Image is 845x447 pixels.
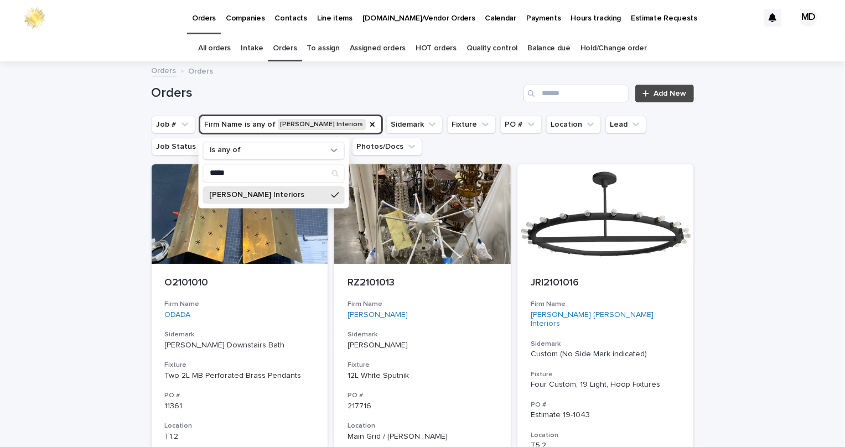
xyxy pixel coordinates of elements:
a: Assigned orders [350,35,406,61]
div: Four Custom, 19 Light, Hoop Fixtures [531,380,681,389]
button: Photos/Docs [352,138,422,155]
button: Fixture [447,116,496,133]
a: Quality control [466,35,517,61]
a: To assign [307,35,340,61]
div: 12L White Sputnik [348,371,497,381]
h3: Location [348,422,497,430]
button: PO # [500,116,542,133]
span: Add New [654,90,687,97]
p: JRI2101016 [531,277,681,289]
div: Two 2L MB Perforated Brass Pendants [165,371,315,381]
p: 11361 [165,402,315,411]
p: Estimate 19-1043 [531,410,681,420]
h3: Firm Name [165,300,315,309]
p: RZ2101013 [348,277,497,289]
h3: Fixture [348,361,497,370]
p: [PERSON_NAME] Downstairs Bath [165,341,315,350]
p: Orders [189,64,214,76]
a: [PERSON_NAME] [PERSON_NAME] Interiors [531,310,681,329]
a: HOT orders [416,35,457,61]
button: Job Status [152,138,215,155]
a: Add New [635,85,693,102]
a: Orders [273,35,297,61]
a: [PERSON_NAME] [348,310,408,320]
a: Balance due [527,35,571,61]
a: Hold/Change order [580,35,647,61]
h3: PO # [531,401,681,409]
p: Main Grid / [PERSON_NAME] [348,432,497,441]
input: Search [523,85,629,102]
h3: Firm Name [348,300,497,309]
h3: Fixture [165,361,315,370]
input: Search [203,164,344,182]
h3: Fixture [531,370,681,379]
div: Search [203,164,344,183]
p: T1.2 [165,432,315,441]
h3: Sidemark [531,340,681,349]
button: Firm Name [200,116,382,133]
h3: Location [531,431,681,440]
img: 0ffKfDbyRa2Iv8hnaAqg [22,7,46,29]
h3: Location [165,422,315,430]
a: ODADA [165,310,191,320]
p: [PERSON_NAME] [348,341,497,350]
h3: PO # [348,391,497,400]
button: Location [546,116,601,133]
h3: PO # [165,391,315,400]
button: Job # [152,116,195,133]
a: Intake [241,35,263,61]
a: All orders [198,35,231,61]
h1: Orders [152,85,520,101]
h3: Sidemark [165,330,315,339]
button: Sidemark [386,116,443,133]
p: 217716 [348,402,497,411]
p: is any of [210,146,241,155]
a: Orders [152,64,177,76]
p: Custom (No Side Mark indicated) [531,350,681,359]
p: [PERSON_NAME] Interiors [209,191,326,199]
div: MD [800,9,817,27]
h3: Firm Name [531,300,681,309]
button: Lead [605,116,646,133]
p: O2101010 [165,277,315,289]
h3: Sidemark [348,330,497,339]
